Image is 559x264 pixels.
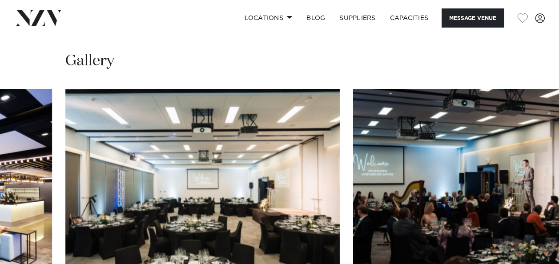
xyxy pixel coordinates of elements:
a: SUPPLIERS [332,8,382,28]
a: BLOG [299,8,332,28]
a: Locations [237,8,299,28]
button: Message Venue [442,8,504,28]
img: nzv-logo.png [14,10,63,26]
a: Capacities [383,8,436,28]
h2: Gallery [65,51,114,71]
